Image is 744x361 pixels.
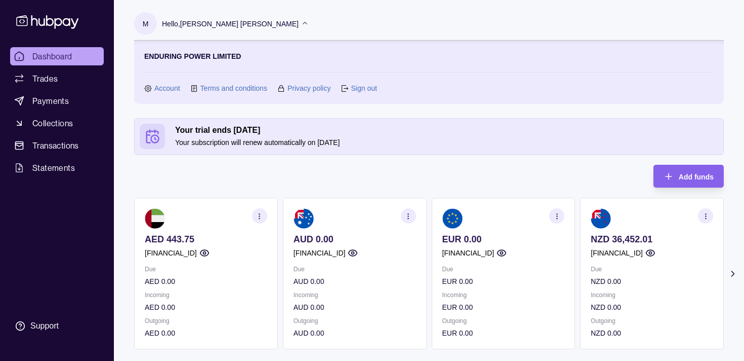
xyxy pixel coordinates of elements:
p: Your subscription will renew automatically on [DATE] [175,137,718,148]
p: AED 443.75 [145,234,267,245]
span: Add funds [679,173,714,181]
p: M [143,18,149,29]
p: NZD 0.00 [591,302,713,313]
a: Collections [10,114,104,132]
p: AUD 0.00 [294,276,416,287]
a: Dashboard [10,47,104,65]
p: Incoming [145,290,267,301]
p: Due [294,264,416,275]
span: Transactions [32,139,79,152]
p: NZD 36,452.01 [591,234,713,245]
h2: Your trial ends [DATE] [175,125,718,136]
a: Payments [10,92,104,110]
p: AUD 0.00 [294,328,416,339]
p: EUR 0.00 [442,328,565,339]
p: Outgoing [442,315,565,327]
p: [FINANCIAL_ID] [591,247,643,259]
p: Incoming [591,290,713,301]
p: [FINANCIAL_ID] [145,247,197,259]
a: Statements [10,159,104,177]
span: Collections [32,117,73,129]
span: Dashboard [32,50,72,62]
p: EUR 0.00 [442,234,565,245]
p: [FINANCIAL_ID] [294,247,346,259]
a: Account [154,83,180,94]
p: Due [442,264,565,275]
p: AUD 0.00 [294,302,416,313]
span: Trades [32,73,58,85]
a: Sign out [351,83,377,94]
p: AED 0.00 [145,328,267,339]
p: Outgoing [145,315,267,327]
img: eu [442,208,463,229]
p: Incoming [442,290,565,301]
p: Due [145,264,267,275]
p: NZD 0.00 [591,276,713,287]
p: AUD 0.00 [294,234,416,245]
p: [FINANCIAL_ID] [442,247,494,259]
div: Support [30,320,59,332]
button: Add funds [653,165,724,188]
a: Support [10,315,104,337]
img: ae [145,208,165,229]
span: Statements [32,162,75,174]
p: NZD 0.00 [591,328,713,339]
p: Outgoing [591,315,713,327]
span: Payments [32,95,69,107]
a: Transactions [10,136,104,155]
p: EUR 0.00 [442,276,565,287]
a: Terms and conditions [200,83,267,94]
p: ENDURING POWER LIMITED [144,51,241,62]
p: AED 0.00 [145,276,267,287]
a: Privacy policy [287,83,331,94]
p: Incoming [294,290,416,301]
a: Trades [10,69,104,88]
img: nz [591,208,611,229]
p: Due [591,264,713,275]
p: AED 0.00 [145,302,267,313]
img: au [294,208,314,229]
p: Hello, [PERSON_NAME] [PERSON_NAME] [162,18,299,29]
p: EUR 0.00 [442,302,565,313]
p: Outgoing [294,315,416,327]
